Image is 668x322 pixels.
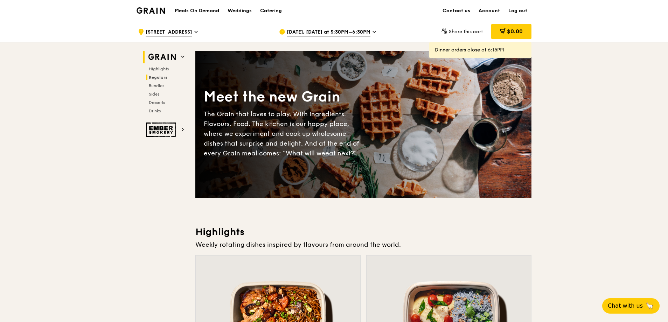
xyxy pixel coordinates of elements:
img: Grain web logo [146,51,178,63]
span: Sides [149,92,159,97]
div: Meet the new Grain [204,87,363,106]
span: Drinks [149,108,161,113]
div: The Grain that loves to play. With ingredients. Flavours. Food. The kitchen is our happy place, w... [204,109,363,158]
div: Catering [260,0,282,21]
span: Desserts [149,100,165,105]
span: eat next?” [325,149,357,157]
span: Highlights [149,66,169,71]
span: 🦙 [646,302,654,310]
img: Ember Smokery web logo [146,122,178,137]
span: $0.00 [507,28,523,35]
button: Chat with us🦙 [602,298,660,314]
span: [DATE], [DATE] at 5:30PM–6:30PM [287,29,370,36]
span: Bundles [149,83,164,88]
a: Log out [504,0,531,21]
div: Weekly rotating dishes inspired by flavours from around the world. [195,240,531,250]
div: Dinner orders close at 6:15PM [435,47,526,54]
div: Weddings [228,0,252,21]
img: Grain [137,7,165,14]
span: Chat with us [608,302,643,310]
span: [STREET_ADDRESS] [146,29,192,36]
h1: Meals On Demand [175,7,219,14]
a: Contact us [438,0,474,21]
a: Weddings [223,0,256,21]
span: Regulars [149,75,167,80]
span: Share this cart [449,29,483,35]
a: Account [474,0,504,21]
h3: Highlights [195,226,531,238]
a: Catering [256,0,286,21]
